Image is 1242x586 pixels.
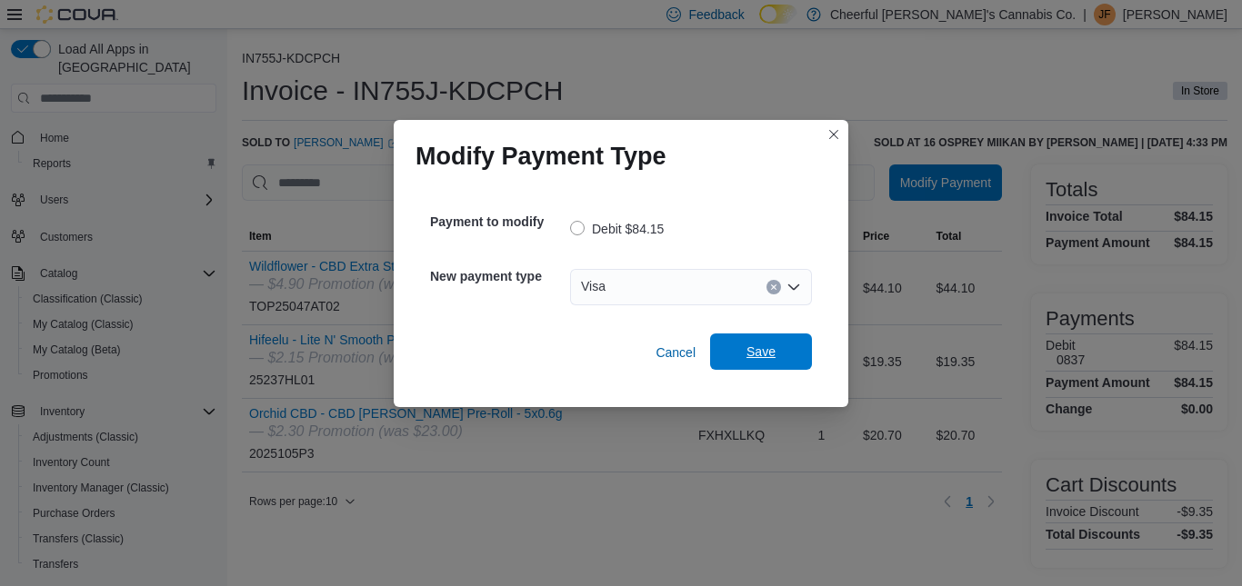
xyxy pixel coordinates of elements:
h5: New payment type [430,258,566,294]
button: Cancel [648,334,703,371]
button: Clear input [766,280,781,294]
button: Closes this modal window [823,124,845,145]
span: Visa [581,275,606,297]
button: Save [710,333,812,370]
label: Debit $84.15 [570,218,664,240]
input: Accessible screen reader label [613,276,615,298]
h5: Payment to modify [430,204,566,240]
h1: Modify Payment Type [416,142,666,171]
button: Open list of options [786,280,801,294]
span: Save [746,343,776,361]
span: Cancel [656,343,696,362]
